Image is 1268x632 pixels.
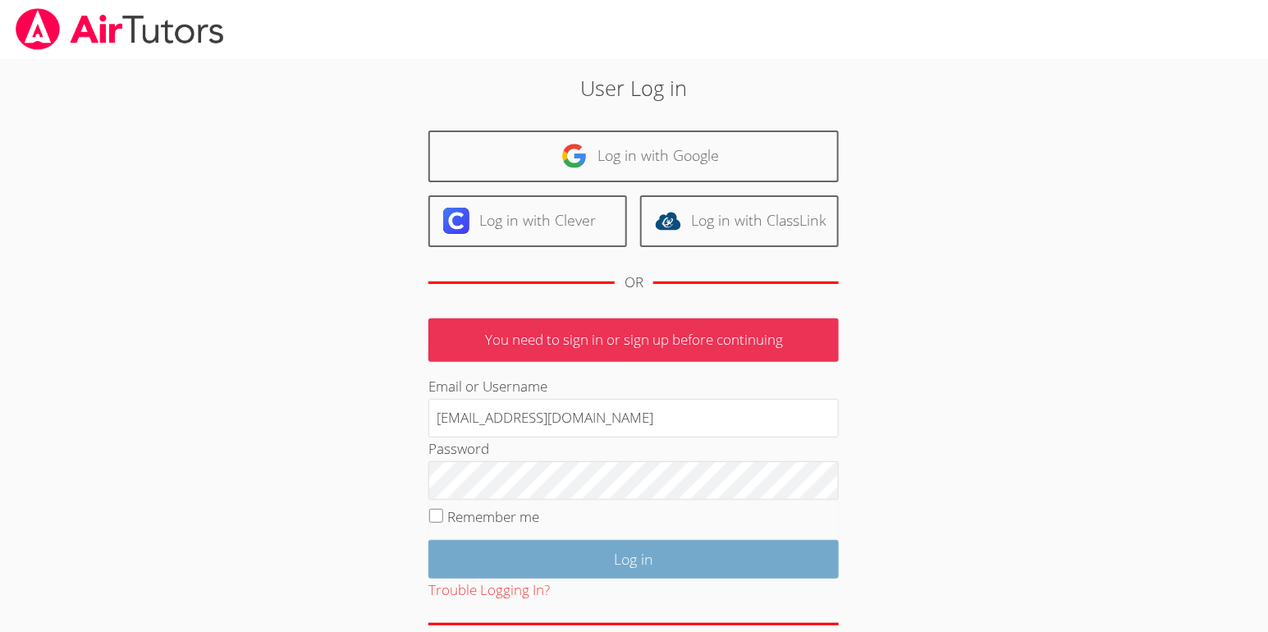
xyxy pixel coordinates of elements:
[443,208,469,234] img: clever-logo-6eab21bc6e7a338710f1a6ff85c0baf02591cd810cc4098c63d3a4b26e2feb20.svg
[428,579,550,602] button: Trouble Logging In?
[428,540,839,579] input: Log in
[14,8,226,50] img: airtutors_banner-c4298cdbf04f3fff15de1276eac7730deb9818008684d7c2e4769d2f7ddbe033.png
[655,208,681,234] img: classlink-logo-d6bb404cc1216ec64c9a2012d9dc4662098be43eaf13dc465df04b49fa7ab582.svg
[428,195,627,247] a: Log in with Clever
[428,439,489,458] label: Password
[428,131,839,182] a: Log in with Google
[428,377,547,396] label: Email or Username
[625,271,643,295] div: OR
[561,143,588,169] img: google-logo-50288ca7cdecda66e5e0955fdab243c47b7ad437acaf1139b6f446037453330a.svg
[448,507,540,526] label: Remember me
[291,72,976,103] h2: User Log in
[640,195,839,247] a: Log in with ClassLink
[428,318,839,362] p: You need to sign in or sign up before continuing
